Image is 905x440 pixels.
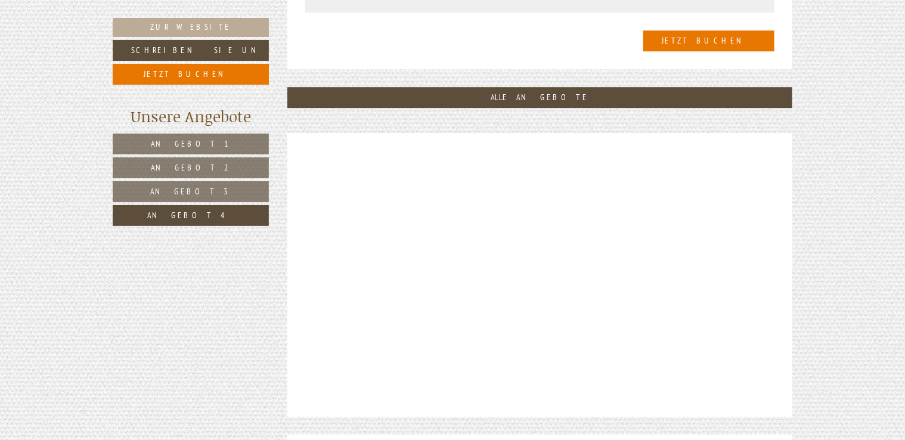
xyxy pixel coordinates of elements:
[147,210,234,221] span: Angebot 4
[113,18,269,37] a: Zur Website
[287,87,793,108] a: ALLE ANGEBOTE
[113,64,269,85] a: Jetzt buchen
[113,106,269,128] div: Unsere Angebote
[150,186,231,197] span: Angebot 3
[151,162,231,173] span: Angebot 2
[151,138,231,149] span: Angebot 1
[113,40,269,61] a: Schreiben Sie uns
[643,30,774,51] a: Jetzt buchen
